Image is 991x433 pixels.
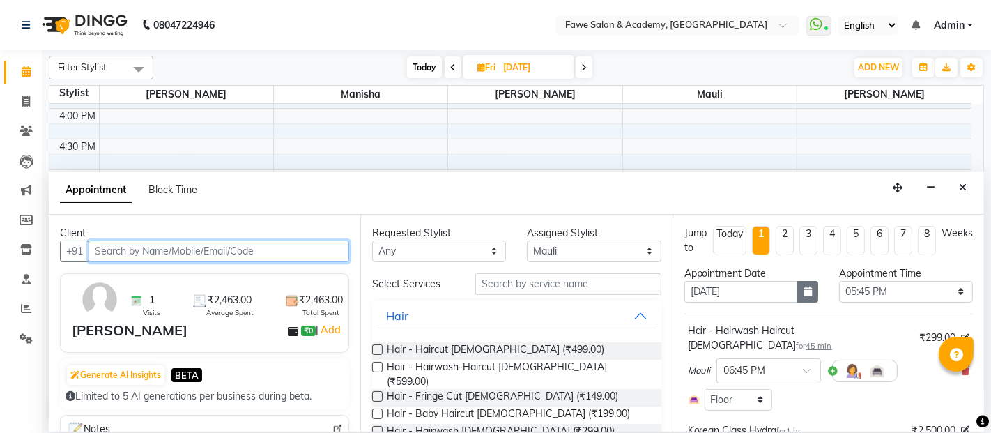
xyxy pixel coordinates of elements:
[386,307,408,324] div: Hair
[752,226,770,255] li: 1
[942,226,973,241] div: Weeks
[688,393,700,406] img: Interior.png
[387,389,618,407] span: Hair - Fringe Cut [DEMOGRAPHIC_DATA] (₹149.00)
[208,293,252,307] span: ₹2,463.00
[378,303,655,328] button: Hair
[475,273,661,295] input: Search by service name
[60,178,132,203] span: Appointment
[894,226,912,255] li: 7
[57,139,99,154] div: 4:30 PM
[387,342,604,360] span: Hair - Haircut [DEMOGRAPHIC_DATA] (₹499.00)
[961,334,969,342] i: Edit price
[806,341,832,351] span: 45 min
[716,227,743,241] div: Today
[448,86,622,103] span: [PERSON_NAME]
[79,280,120,320] img: avatar
[953,177,973,199] button: Close
[153,6,215,45] b: 08047224946
[299,293,343,307] span: ₹2,463.00
[684,281,798,303] input: yyyy-mm-dd
[823,226,841,255] li: 4
[623,86,797,103] span: Mauli
[67,365,164,385] button: Generate AI Insights
[206,307,254,318] span: Average Spent
[797,341,832,351] small: for
[934,18,965,33] span: Admin
[89,241,349,262] input: Search by Name/Mobile/Email/Code
[847,226,865,255] li: 5
[688,364,711,378] span: Mauli
[49,86,99,100] div: Stylist
[143,307,160,318] span: Visits
[318,321,343,338] a: Add
[302,307,339,318] span: Total Spent
[858,62,899,73] span: ADD NEW
[387,407,630,424] span: Hair - Baby Haircut [DEMOGRAPHIC_DATA] (₹199.00)
[684,266,818,281] div: Appointment Date
[60,226,349,241] div: Client
[57,170,99,185] div: 5:00 PM
[844,363,861,379] img: Hairdresser.png
[407,56,442,78] span: Today
[66,389,344,404] div: Limited to 5 AI generations per business during beta.
[839,266,973,281] div: Appointment Time
[919,331,955,345] span: ₹299.00
[854,58,902,77] button: ADD NEW
[387,360,650,389] span: Hair - Hairwash-Haircut [DEMOGRAPHIC_DATA] (₹599.00)
[372,226,506,241] div: Requested Stylist
[362,277,465,291] div: Select Services
[688,324,914,353] div: Hair - Hairwash Haircut [DEMOGRAPHIC_DATA]
[527,226,661,241] div: Assigned Stylist
[148,183,197,196] span: Block Time
[149,293,155,307] span: 1
[870,226,889,255] li: 6
[36,6,131,45] img: logo
[58,61,107,73] span: Filter Stylist
[171,368,202,381] span: BETA
[499,57,569,78] input: 2025-10-10
[474,62,499,73] span: Fri
[684,226,707,255] div: Jump to
[799,226,817,255] li: 3
[57,109,99,123] div: 4:00 PM
[316,321,343,338] span: |
[797,86,971,103] span: [PERSON_NAME]
[776,226,794,255] li: 2
[918,226,936,255] li: 8
[301,326,316,337] span: ₹0
[100,86,273,103] span: [PERSON_NAME]
[60,241,89,262] button: +91
[274,86,447,103] span: Manisha
[869,363,886,379] img: Interior.png
[72,320,187,341] div: [PERSON_NAME]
